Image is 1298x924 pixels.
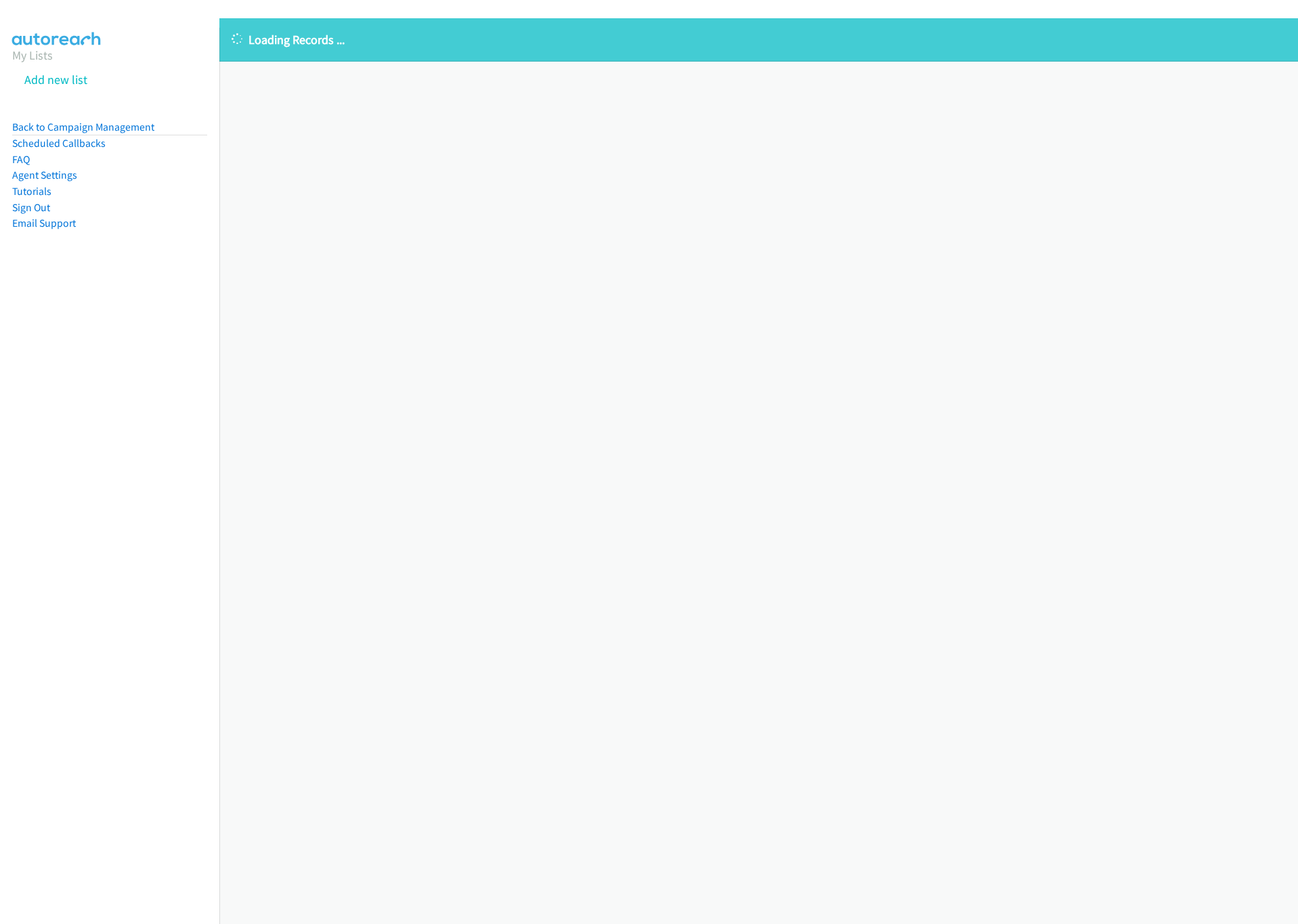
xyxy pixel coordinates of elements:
a: Tutorials [12,185,51,198]
p: Loading Records ... [232,30,1286,49]
a: Back to Campaign Management [12,120,154,133]
a: FAQ [12,153,30,166]
a: Agent Settings [12,169,77,181]
a: Email Support [12,217,76,229]
a: Sign Out [12,201,50,214]
a: My Lists [12,47,53,63]
a: Scheduled Callbacks [12,137,106,150]
a: Add new list [24,72,87,87]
